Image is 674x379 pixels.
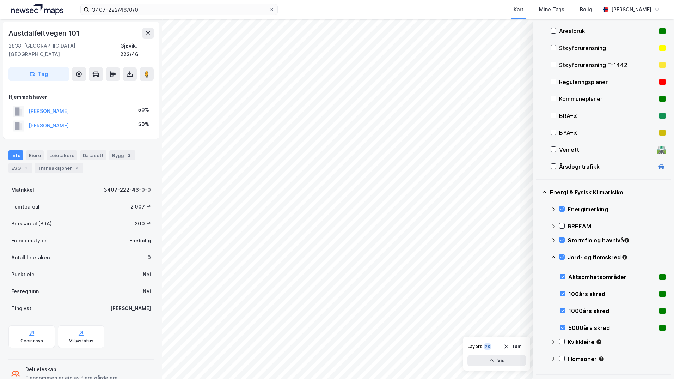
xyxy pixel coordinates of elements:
[89,4,269,15] input: Søk på adresse, matrikkel, gårdeiere, leietakere eller personer
[110,304,151,313] div: [PERSON_NAME]
[143,287,151,296] div: Nei
[621,254,628,260] div: Tooltip anchor
[598,356,605,362] div: Tooltip anchor
[11,203,39,211] div: Tomteareal
[568,324,656,332] div: 5000års skred
[20,338,43,344] div: Geoinnsyn
[8,28,81,39] div: Austdalfeltvegen 101
[8,150,23,160] div: Info
[559,78,656,86] div: Reguleringsplaner
[611,5,651,14] div: [PERSON_NAME]
[568,205,666,213] div: Energimerking
[559,61,656,69] div: Støyforurensning T-1442
[11,186,34,194] div: Matrikkel
[639,345,674,379] iframe: Chat Widget
[568,236,666,245] div: Stormflo og havnivå
[568,222,666,230] div: BREEAM
[484,343,491,350] div: 28
[499,341,526,352] button: Tøm
[550,188,666,197] div: Energi & Fysisk Klimarisiko
[568,338,666,346] div: Kvikkleire
[568,273,656,281] div: Aktsomhetsområder
[69,338,93,344] div: Miljøstatus
[120,42,154,59] div: Gjøvik, 222/46
[11,219,52,228] div: Bruksareal (BRA)
[8,42,120,59] div: 2838, [GEOGRAPHIC_DATA], [GEOGRAPHIC_DATA]
[580,5,592,14] div: Bolig
[8,163,32,173] div: ESG
[559,128,656,137] div: BYA–%
[568,290,656,298] div: 100års skred
[559,27,656,35] div: Arealbruk
[138,106,149,114] div: 50%
[559,162,654,171] div: Årsdøgntrafikk
[47,150,77,160] div: Leietakere
[35,163,83,173] div: Transaksjoner
[109,150,135,160] div: Bygg
[130,203,151,211] div: 2 007 ㎡
[22,164,29,172] div: 1
[125,152,133,159] div: 2
[624,237,630,243] div: Tooltip anchor
[80,150,106,160] div: Datasett
[559,112,656,120] div: BRA–%
[568,355,666,363] div: Flomsoner
[559,44,656,52] div: Støyforurensning
[568,307,656,315] div: 1000års skred
[467,355,526,366] button: Vis
[11,287,39,296] div: Festegrunn
[11,304,31,313] div: Tinglyst
[11,253,52,262] div: Antall leietakere
[26,150,44,160] div: Eiere
[11,4,63,15] img: logo.a4113a55bc3d86da70a041830d287a7e.svg
[104,186,151,194] div: 3407-222-46-0-0
[11,270,35,279] div: Punktleie
[657,145,666,154] div: 🛣️
[135,219,151,228] div: 200 ㎡
[539,5,564,14] div: Mine Tags
[73,164,80,172] div: 2
[147,253,151,262] div: 0
[129,236,151,245] div: Enebolig
[596,339,602,345] div: Tooltip anchor
[568,253,666,261] div: Jord- og flomskred
[25,365,118,374] div: Delt eieskap
[8,67,69,81] button: Tag
[143,270,151,279] div: Nei
[559,95,656,103] div: Kommuneplaner
[467,344,482,349] div: Layers
[559,145,654,154] div: Veinett
[11,236,47,245] div: Eiendomstype
[9,93,153,101] div: Hjemmelshaver
[514,5,523,14] div: Kart
[138,120,149,128] div: 50%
